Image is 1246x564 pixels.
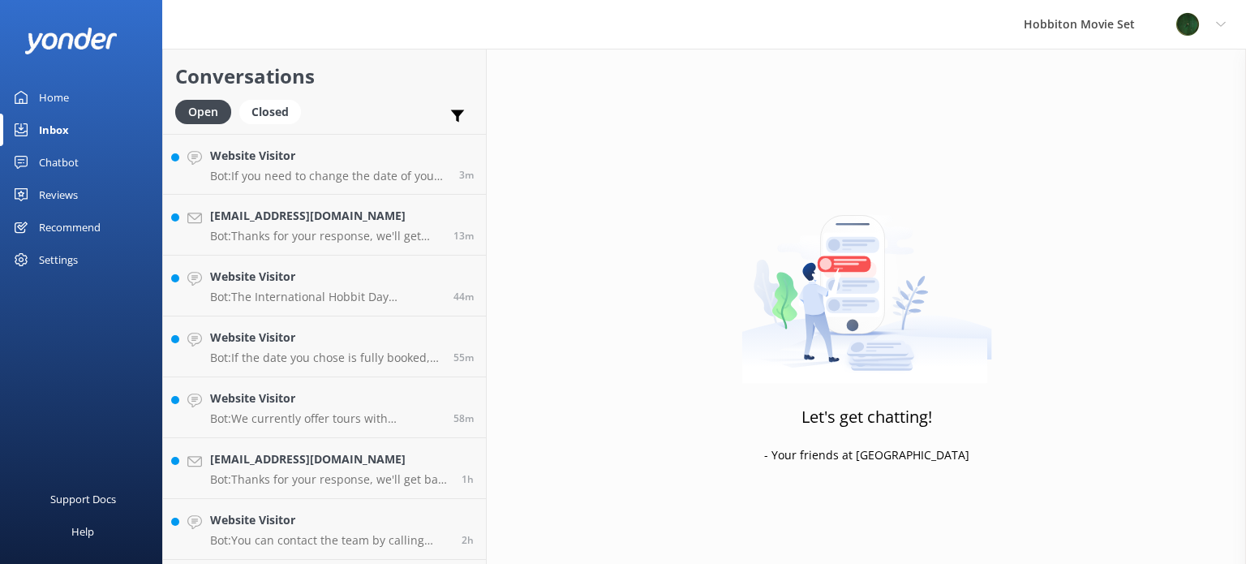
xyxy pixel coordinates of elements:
span: Sep 21 2025 01:10pm (UTC +12:00) Pacific/Auckland [453,411,474,425]
div: Home [39,81,69,114]
p: Bot: Thanks for your response, we'll get back to you as soon as we can during opening hours. [210,229,441,243]
h4: Website Visitor [210,390,441,407]
h3: Let's get chatting! [801,404,932,430]
div: Support Docs [50,483,116,515]
a: [EMAIL_ADDRESS][DOMAIN_NAME]Bot:Thanks for your response, we'll get back to you as soon as we can... [163,195,486,256]
a: Closed [239,102,309,120]
h2: Conversations [175,61,474,92]
div: Settings [39,243,78,276]
a: Website VisitorBot:You can contact the team by calling [PHONE_NUMBER] or emailing [EMAIL_ADDRESS]... [163,499,486,560]
a: Website VisitorBot:The International Hobbit Day experience is scheduled for [DATE], and [DATE]. Y... [163,256,486,316]
span: Sep 21 2025 01:55pm (UTC +12:00) Pacific/Auckland [453,229,474,243]
a: Website VisitorBot:If the date you chose is fully booked, it means there are no available spots f... [163,316,486,377]
a: Open [175,102,239,120]
div: Chatbot [39,146,79,179]
h4: Website Visitor [210,147,447,165]
h4: Website Visitor [210,329,441,347]
p: - Your friends at [GEOGRAPHIC_DATA] [764,446,969,464]
h4: Website Visitor [210,268,441,286]
div: Inbox [39,114,69,146]
p: Bot: We currently offer tours with transport from The Shire's Rest and Matamata isite only. We do... [210,411,441,426]
h4: [EMAIL_ADDRESS][DOMAIN_NAME] [210,450,449,468]
div: Help [71,515,94,548]
span: Sep 21 2025 01:08pm (UTC +12:00) Pacific/Auckland [462,472,474,486]
p: Bot: You can contact the team by calling [PHONE_NUMBER] or emailing [EMAIL_ADDRESS][DOMAIN_NAME]. [210,533,449,548]
div: Reviews [39,179,78,211]
a: [EMAIL_ADDRESS][DOMAIN_NAME]Bot:Thanks for your response, we'll get back to you as soon as we can... [163,438,486,499]
p: Bot: If you need to change the date of your ticket, please contact our team at [EMAIL_ADDRESS][DO... [210,169,447,183]
img: artwork of a man stealing a conversation from at giant smartphone [741,181,992,384]
a: Website VisitorBot:If you need to change the date of your ticket, please contact our team at [EMA... [163,134,486,195]
span: Sep 21 2025 01:25pm (UTC +12:00) Pacific/Auckland [453,290,474,304]
p: Bot: If the date you chose is fully booked, it means there are no available spots for that tour o... [210,351,441,365]
span: Sep 21 2025 01:13pm (UTC +12:00) Pacific/Auckland [453,351,474,364]
span: Sep 21 2025 12:02pm (UTC +12:00) Pacific/Auckland [462,533,474,547]
img: yonder-white-logo.png [24,28,118,54]
div: Open [175,100,231,124]
span: Sep 21 2025 02:06pm (UTC +12:00) Pacific/Auckland [459,168,474,182]
p: Bot: Thanks for your response, we'll get back to you as soon as we can during opening hours. [210,472,449,487]
img: 34-1625720359.png [1175,12,1200,37]
div: Recommend [39,211,101,243]
p: Bot: The International Hobbit Day experience is scheduled for [DATE], and [DATE]. You can view av... [210,290,441,304]
h4: Website Visitor [210,511,449,529]
h4: [EMAIL_ADDRESS][DOMAIN_NAME] [210,207,441,225]
a: Website VisitorBot:We currently offer tours with transport from The Shire's Rest and Matamata isi... [163,377,486,438]
div: Closed [239,100,301,124]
